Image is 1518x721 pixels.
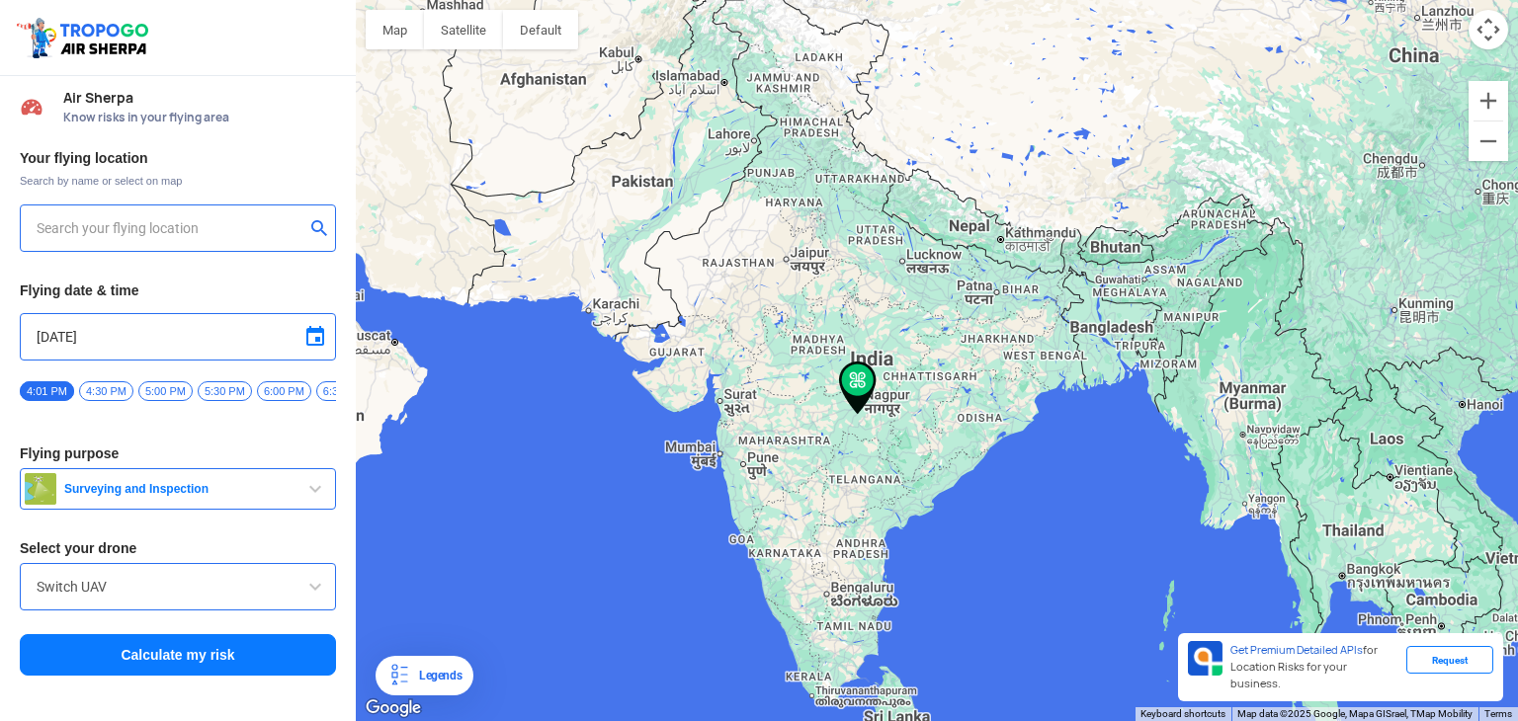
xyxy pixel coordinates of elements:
span: Get Premium Detailed APIs [1230,643,1363,657]
img: Risk Scores [20,95,43,119]
button: Map camera controls [1469,10,1508,49]
img: Legends [387,664,411,687]
img: ic_tgdronemaps.svg [15,15,155,60]
button: Zoom in [1469,81,1508,120]
input: Select Date [37,325,319,349]
button: Surveying and Inspection [20,468,336,510]
div: for Location Risks for your business. [1223,641,1406,693]
span: Map data ©2025 Google, Mapa GISrael, TMap Mobility [1237,708,1473,719]
span: 5:00 PM [138,381,193,401]
span: Search by name or select on map [20,173,336,189]
h3: Select your drone [20,541,336,555]
span: 4:01 PM [20,381,74,401]
h3: Your flying location [20,151,336,165]
a: Terms [1484,708,1512,719]
input: Search by name or Brand [37,575,319,599]
span: Surveying and Inspection [56,481,303,497]
h3: Flying date & time [20,283,336,297]
h3: Flying purpose [20,446,336,460]
button: Zoom out [1469,121,1508,161]
a: Open this area in Google Maps (opens a new window) [361,695,426,721]
input: Search your flying location [37,216,304,240]
span: 6:30 PM [316,381,371,401]
span: 4:30 PM [79,381,133,401]
div: Legends [411,664,462,687]
span: 6:00 PM [257,381,311,401]
button: Show street map [366,10,424,49]
span: Air Sherpa [63,90,336,106]
button: Keyboard shortcuts [1140,707,1225,721]
img: Premium APIs [1188,641,1223,676]
button: Show satellite imagery [424,10,503,49]
span: Know risks in your flying area [63,110,336,125]
img: survey.png [25,473,56,505]
span: 5:30 PM [198,381,252,401]
button: Calculate my risk [20,634,336,676]
div: Request [1406,646,1493,674]
img: Google [361,695,426,721]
